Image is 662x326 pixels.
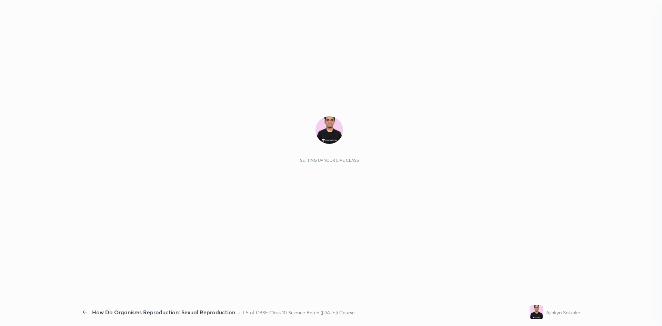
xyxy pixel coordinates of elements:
[530,305,543,319] img: 3f984c270fec4109a57ddb5a4f02100d.jpg
[243,309,355,316] div: L5 of CBSE Class 10 Science Batch ([DATE]) Course
[300,158,359,163] div: Setting up your live class
[238,309,240,316] div: •
[546,309,580,316] div: Ajinkya Solunke
[315,116,343,144] img: 3f984c270fec4109a57ddb5a4f02100d.jpg
[92,308,235,316] div: How Do Organisms Reproduction: Sexual Reproduction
